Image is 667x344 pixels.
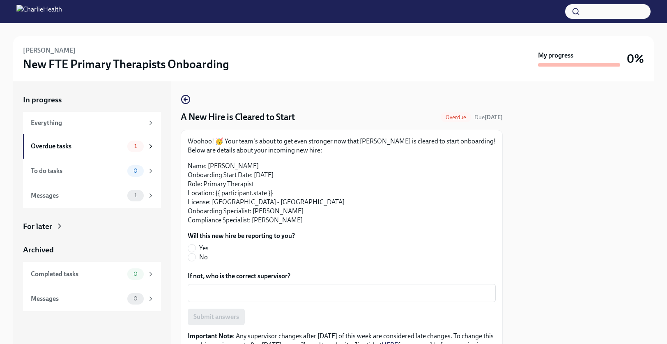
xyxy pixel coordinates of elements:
span: 0 [129,271,143,277]
span: 0 [129,296,143,302]
strong: My progress [538,51,573,60]
span: 0 [129,168,143,174]
label: Will this new hire be reporting to you? [188,231,295,240]
div: Messages [31,191,124,200]
p: Name: [PERSON_NAME] Onboarding Start Date: [DATE] Role: Primary Therapist Location: {{ participan... [188,162,496,225]
h4: A New Hire is Cleared to Start [181,111,295,123]
h3: New FTE Primary Therapists Onboarding [23,57,229,72]
a: In progress [23,95,161,105]
div: To do tasks [31,166,124,175]
h3: 0% [627,51,644,66]
a: Messages1 [23,183,161,208]
a: Overdue tasks1 [23,134,161,159]
span: Yes [199,244,209,253]
a: Archived [23,245,161,255]
div: Completed tasks [31,270,124,279]
strong: [DATE] [485,114,503,121]
a: Completed tasks0 [23,262,161,286]
div: Overdue tasks [31,142,124,151]
h6: [PERSON_NAME] [23,46,76,55]
strong: Important Note [188,332,233,340]
span: September 6th, 2025 08:00 [474,113,503,121]
a: Messages0 [23,286,161,311]
span: No [199,253,208,262]
span: Overdue [441,114,471,120]
a: Everything [23,112,161,134]
div: Messages [31,294,124,303]
div: For later [23,221,52,232]
img: CharlieHealth [16,5,62,18]
span: Due [474,114,503,121]
label: If not, who is the correct supervisor? [188,272,496,281]
a: For later [23,221,161,232]
p: Woohoo! 🥳 Your team's about to get even stronger now that [PERSON_NAME] is cleared to start onboa... [188,137,496,155]
span: 1 [129,192,142,199]
span: 1 [129,143,142,149]
div: Everything [31,118,144,127]
a: To do tasks0 [23,159,161,183]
